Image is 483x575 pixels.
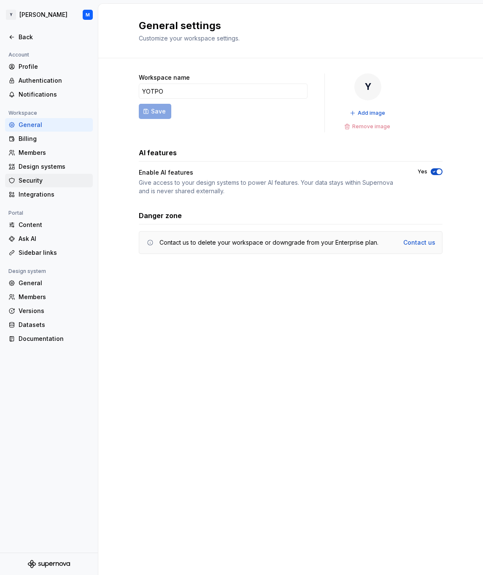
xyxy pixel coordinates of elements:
[5,208,27,218] div: Portal
[2,5,96,24] button: Y[PERSON_NAME]M
[19,162,89,171] div: Design systems
[139,35,240,42] span: Customize your workspace settings.
[5,232,93,246] a: Ask AI
[19,135,89,143] div: Billing
[5,246,93,259] a: Sidebar links
[5,74,93,87] a: Authentication
[19,248,89,257] div: Sidebar links
[5,108,40,118] div: Workspace
[5,30,93,44] a: Back
[5,60,93,73] a: Profile
[347,107,389,119] button: Add image
[19,293,89,301] div: Members
[5,132,93,146] a: Billing
[139,148,177,158] h3: AI features
[19,62,89,71] div: Profile
[159,238,378,247] div: Contact us to delete your workspace or downgrade from your Enterprise plan.
[5,118,93,132] a: General
[403,238,435,247] a: Contact us
[19,235,89,243] div: Ask AI
[19,190,89,199] div: Integrations
[5,290,93,304] a: Members
[19,90,89,99] div: Notifications
[5,332,93,346] a: Documentation
[19,335,89,343] div: Documentation
[19,176,89,185] div: Security
[418,168,427,175] label: Yes
[139,19,240,32] h2: General settings
[6,10,16,20] div: Y
[139,211,182,221] h3: Danger zone
[19,11,67,19] div: [PERSON_NAME]
[19,121,89,129] div: General
[5,146,93,159] a: Members
[358,110,385,116] span: Add image
[19,148,89,157] div: Members
[5,88,93,101] a: Notifications
[5,188,93,201] a: Integrations
[19,221,89,229] div: Content
[139,73,190,82] label: Workspace name
[19,33,89,41] div: Back
[28,560,70,568] svg: Supernova Logo
[5,174,93,187] a: Security
[5,160,93,173] a: Design systems
[5,304,93,318] a: Versions
[19,307,89,315] div: Versions
[19,279,89,287] div: General
[5,318,93,332] a: Datasets
[139,178,402,195] div: Give access to your design systems to power AI features. Your data stays within Supernova and is ...
[354,73,381,100] div: Y
[139,168,402,177] div: Enable AI features
[86,11,90,18] div: M
[5,276,93,290] a: General
[5,266,49,276] div: Design system
[19,76,89,85] div: Authentication
[5,50,32,60] div: Account
[19,321,89,329] div: Datasets
[5,218,93,232] a: Content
